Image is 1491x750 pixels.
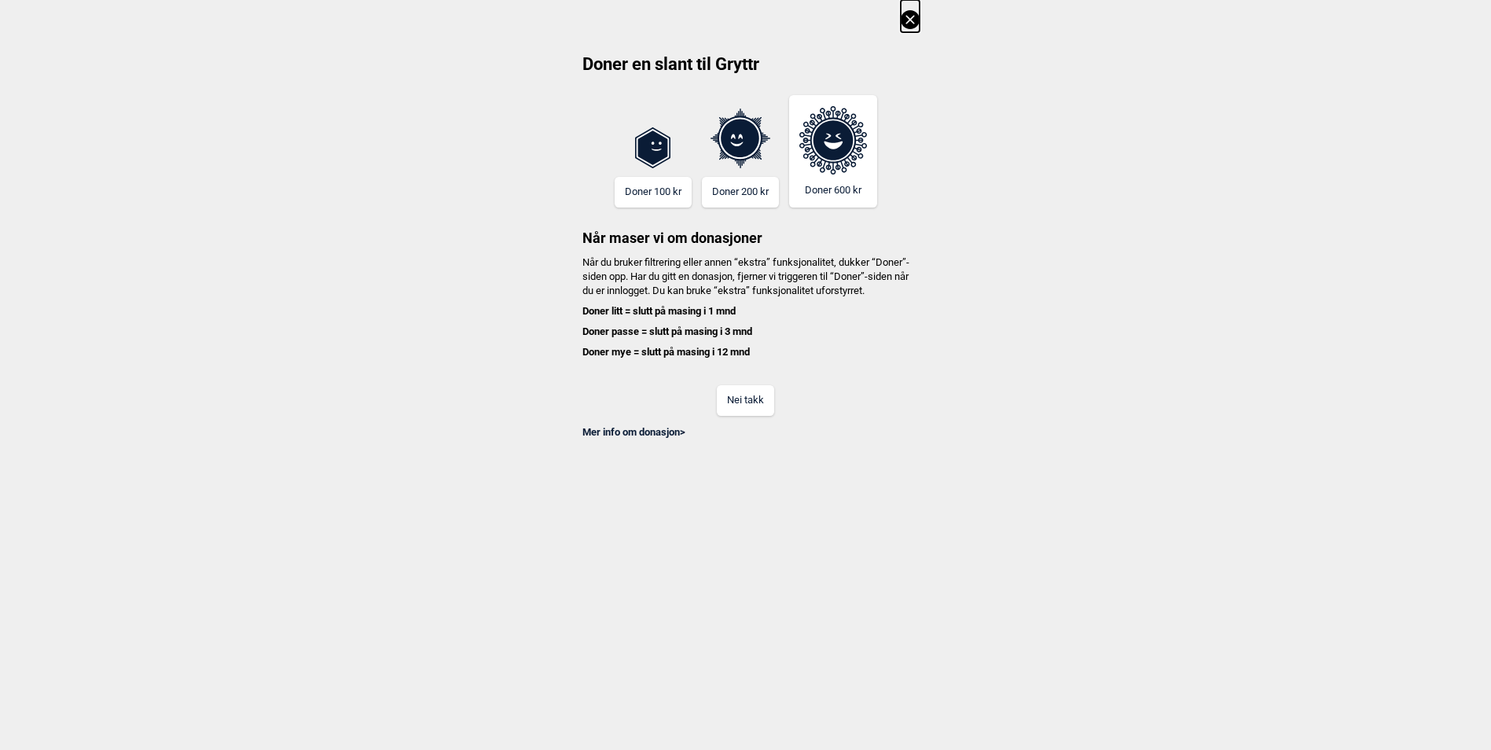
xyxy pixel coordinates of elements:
[582,325,752,337] b: Doner passe = slutt på masing i 3 mnd
[702,177,779,208] button: Doner 200 kr
[572,256,920,360] h4: Når du bruker filtrering eller annen “ekstra” funksjonalitet, dukker “Doner”-siden opp. Har du gi...
[717,385,774,416] button: Nei takk
[789,95,877,208] button: Doner 600 kr
[582,305,736,317] b: Doner litt = slutt på masing i 1 mnd
[572,53,920,87] h2: Doner en slant til Gryttr
[572,208,920,248] h3: Når maser vi om donasjoner
[615,177,692,208] button: Doner 100 kr
[582,426,685,438] a: Mer info om donasjon>
[582,346,750,358] b: Doner mye = slutt på masing i 12 mnd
